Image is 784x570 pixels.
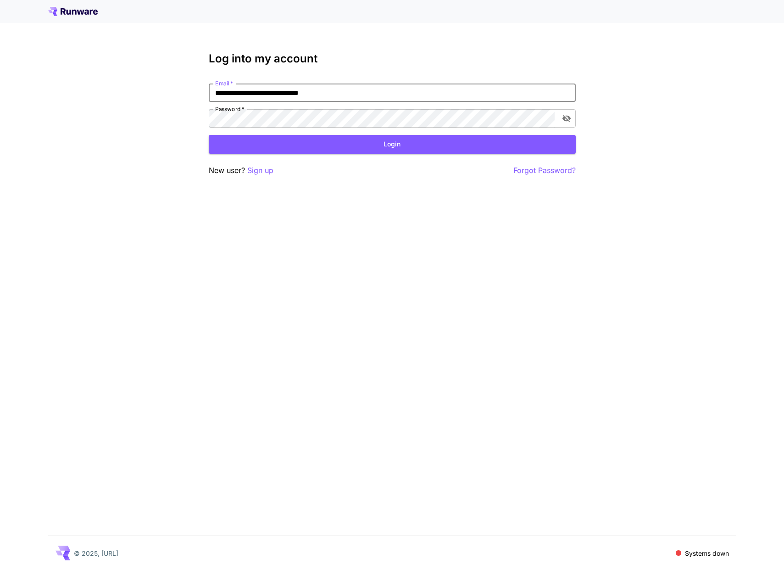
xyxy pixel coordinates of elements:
[685,548,729,558] p: Systems down
[215,105,245,113] label: Password
[558,110,575,127] button: toggle password visibility
[215,79,233,87] label: Email
[247,165,273,176] button: Sign up
[74,548,118,558] p: © 2025, [URL]
[209,135,576,154] button: Login
[513,165,576,176] button: Forgot Password?
[209,165,273,176] p: New user?
[209,52,576,65] h3: Log into my account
